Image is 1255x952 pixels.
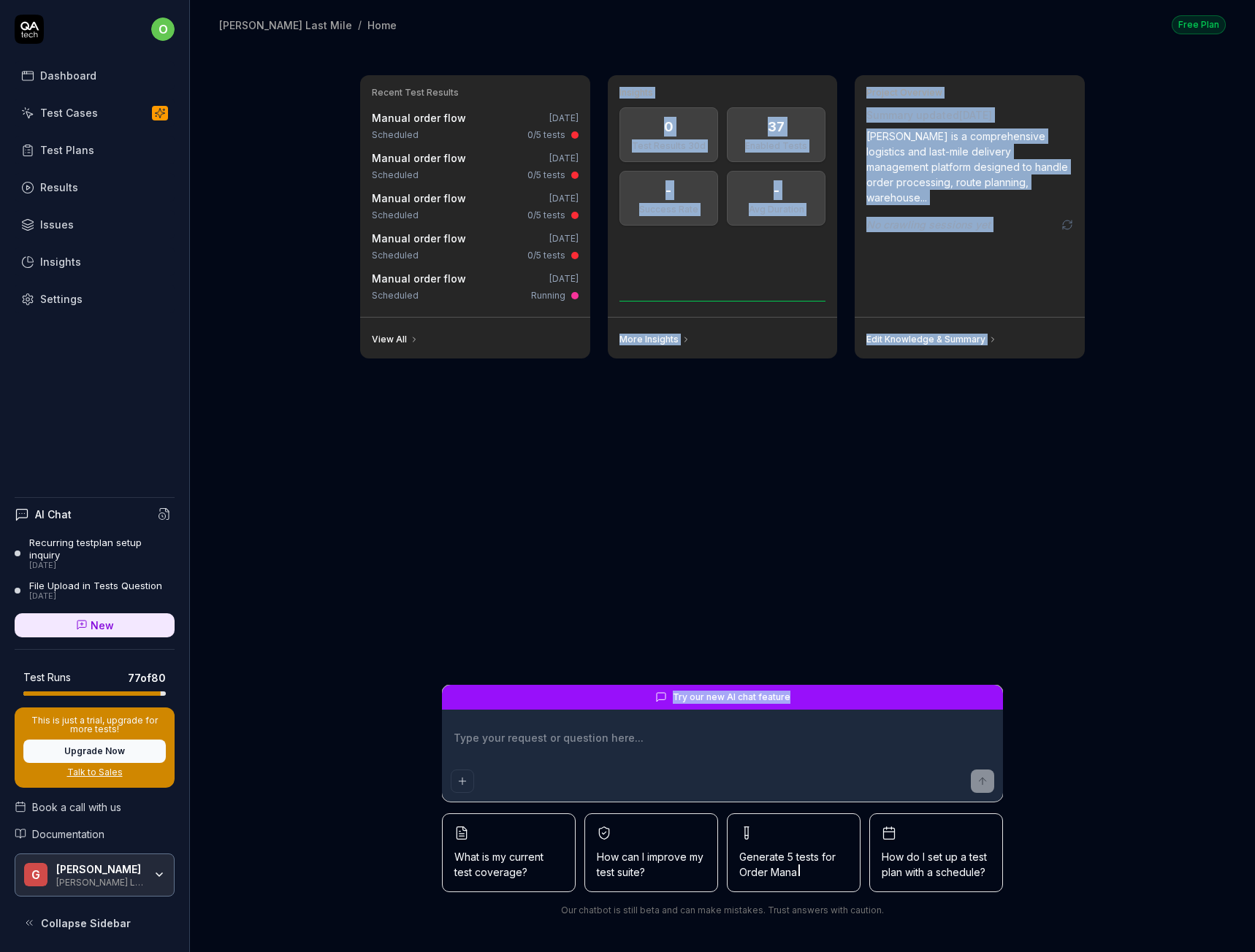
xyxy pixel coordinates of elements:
div: Avg Duration [736,203,816,216]
div: [DATE] [29,561,175,571]
a: Manual order flow[DATE]Scheduled0/5 tests [369,107,581,145]
div: Insights [40,254,81,269]
span: What is my current test coverage? [454,849,563,880]
div: - [665,180,671,200]
span: How can I improve my test suite? [597,849,706,880]
div: Settings [40,291,83,307]
time: [DATE] [549,153,579,164]
button: Collapse Sidebar [15,908,175,937]
div: Issues [40,217,74,232]
div: [PERSON_NAME] Last Mile [56,875,144,887]
a: More Insights [619,334,690,345]
div: 0/5 tests [527,169,565,182]
span: o [151,18,175,41]
a: Test Plans [15,136,175,164]
div: 0/5 tests [527,209,565,222]
h3: Recent Test Results [372,87,579,99]
time: [DATE] [959,109,992,121]
button: How do I set up a test plan with a schedule? [869,813,1003,892]
div: 0 [664,117,674,137]
div: Test Plans [40,142,94,158]
span: New [91,618,114,633]
button: Add attachment [451,769,474,793]
h3: Insights [619,87,826,99]
h4: AI Chat [35,507,72,522]
div: [DATE] [29,591,162,602]
button: Generate 5 tests forOrder Mana [727,813,861,892]
span: How do I set up a test plan with a schedule? [882,849,991,880]
span: Documentation [32,826,104,842]
div: Scheduled [372,289,419,302]
span: 77 of 80 [128,670,166,686]
button: What is my current test coverage? [442,813,576,892]
a: View All [372,334,419,345]
p: This is just a trial, upgrade for more tests! [23,716,166,734]
time: [DATE] [549,273,579,284]
div: Scheduled [372,128,419,142]
a: Issues [15,210,175,239]
div: Test Results 30d [629,139,709,153]
div: Running [531,289,565,302]
div: Scheduled [372,249,419,262]
a: Manual order flow [372,112,466,124]
a: Manual order flow[DATE]ScheduledRunning [369,268,581,305]
button: Free Plan [1172,15,1226,34]
time: [DATE] [549,193,579,204]
a: Manual order flow [372,192,466,204]
h5: Test Runs [23,671,71,684]
a: Manual order flow[DATE]Scheduled0/5 tests [369,188,581,225]
a: Documentation [15,826,175,842]
a: Recurring testplan setup inquiry[DATE] [15,537,175,570]
span: Order Mana [739,866,797,878]
a: Manual order flow [372,232,466,245]
a: File Upload in Tests Question[DATE] [15,580,175,602]
a: Results [15,173,175,201]
time: [DATE] [549,233,579,244]
div: 37 [768,117,785,137]
button: G[PERSON_NAME][PERSON_NAME] Last Mile [15,853,175,897]
a: Talk to Sales [23,766,166,779]
div: [PERSON_NAME] Last Mile [219,18,352,32]
div: Recurring testplan setup inquiry [29,537,175,561]
div: File Upload in Tests Question [29,580,162,591]
span: Book a call with us [32,799,121,815]
a: Insights [15,247,175,276]
a: Go to crawling settings [1061,219,1073,231]
span: Generate 5 tests for [739,849,848,880]
a: Dashboard [15,61,175,90]
time: [DATE] [549,112,579,123]
button: o [151,15,175,44]
span: No crawling sessions yet [866,217,991,232]
div: 0/5 tests [527,249,565,262]
div: Results [40,180,78,195]
div: Enabled Tests [736,139,816,153]
div: Scheduled [372,169,419,182]
div: - [774,180,779,200]
div: Test Cases [40,105,98,120]
a: Manual order flow[DATE]Scheduled0/5 tests [369,228,581,265]
div: 0/5 tests [527,128,565,142]
a: Manual order flow[DATE]Scheduled0/5 tests [369,147,581,185]
div: [PERSON_NAME] is a comprehensive logistics and last-mile delivery management platform designed to... [866,128,1073,205]
span: Collapse Sidebar [41,915,131,931]
div: Dashboard [40,68,96,83]
a: Test Cases [15,99,175,127]
a: Edit Knowledge & Summary [866,334,997,345]
button: How can I improve my test suite? [584,813,718,892]
div: Our chatbot is still beta and can make mistakes. Trust answers with caution. [442,904,1003,917]
span: Summary updated [866,109,959,121]
div: Gordon [56,863,144,876]
button: Upgrade Now [23,740,166,763]
a: Book a call with us [15,799,175,815]
a: Settings [15,285,175,313]
div: Home [367,18,397,32]
div: / [358,18,362,32]
div: Success Rate [629,203,709,216]
a: Manual order flow [372,272,466,285]
div: Scheduled [372,209,419,222]
h3: Project Overview [866,87,1073,99]
a: New [15,613,175,637]
span: G [24,863,47,886]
